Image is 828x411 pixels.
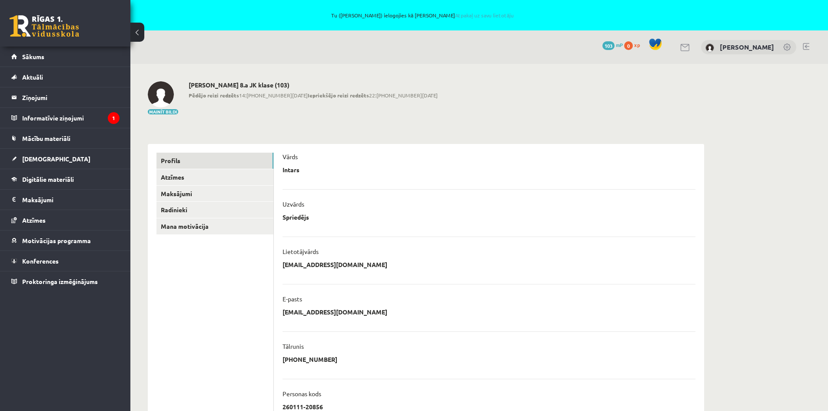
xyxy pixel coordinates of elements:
span: 14:[PHONE_NUMBER][DATE] 22:[PHONE_NUMBER][DATE] [189,91,438,99]
span: Atzīmes [22,216,46,224]
i: 1 [108,112,120,124]
a: [DEMOGRAPHIC_DATA] [11,149,120,169]
p: [EMAIL_ADDRESS][DOMAIN_NAME] [283,308,387,316]
p: Tālrunis [283,342,304,350]
a: Digitālie materiāli [11,169,120,189]
a: Atzīmes [11,210,120,230]
span: Aktuāli [22,73,43,81]
h2: [PERSON_NAME] 8.a JK klase (103) [189,81,438,89]
legend: Ziņojumi [22,87,120,107]
p: 260111-20856 [283,403,323,411]
a: Sākums [11,47,120,67]
a: Informatīvie ziņojumi1 [11,108,120,128]
p: [EMAIL_ADDRESS][DOMAIN_NAME] [283,261,387,268]
a: Ziņojumi [11,87,120,107]
a: Atzīmes [156,169,273,185]
span: [DEMOGRAPHIC_DATA] [22,155,90,163]
a: Konferences [11,251,120,271]
a: Profils [156,153,273,169]
span: 103 [602,41,615,50]
span: Proktoringa izmēģinājums [22,277,98,285]
a: Maksājumi [156,186,273,202]
img: Intars Spriedējs [148,81,174,107]
a: Aktuāli [11,67,120,87]
a: Radinieki [156,202,273,218]
a: Motivācijas programma [11,231,120,251]
button: Mainīt bildi [148,109,178,114]
span: Mācību materiāli [22,134,70,142]
legend: Maksājumi [22,190,120,210]
p: Vārds [283,153,298,160]
b: Pēdējo reizi redzēts [189,92,239,99]
b: Iepriekšējo reizi redzēts [308,92,369,99]
p: Spriedējs [283,213,309,221]
span: Tu ([PERSON_NAME]) ielogojies kā [PERSON_NAME] [100,13,745,18]
span: Konferences [22,257,59,265]
p: Lietotājvārds [283,247,319,255]
span: mP [616,41,623,48]
span: xp [634,41,640,48]
p: E-pasts [283,295,302,303]
a: Proktoringa izmēģinājums [11,271,120,291]
a: Atpakaļ uz savu lietotāju [455,12,514,19]
p: Uzvārds [283,200,304,208]
a: Mana motivācija [156,218,273,234]
span: 0 [624,41,633,50]
a: Rīgas 1. Tālmācības vidusskola [10,15,79,37]
p: [PHONE_NUMBER] [283,355,337,363]
legend: Informatīvie ziņojumi [22,108,120,128]
a: [PERSON_NAME] [720,43,774,51]
span: Motivācijas programma [22,237,91,244]
a: 103 mP [602,41,623,48]
span: Digitālie materiāli [22,175,74,183]
a: Maksājumi [11,190,120,210]
a: 0 xp [624,41,644,48]
img: Intars Spriedējs [705,43,714,52]
span: Sākums [22,53,44,60]
p: Personas kods [283,390,321,398]
p: Intars [283,166,299,174]
a: Mācību materiāli [11,128,120,148]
